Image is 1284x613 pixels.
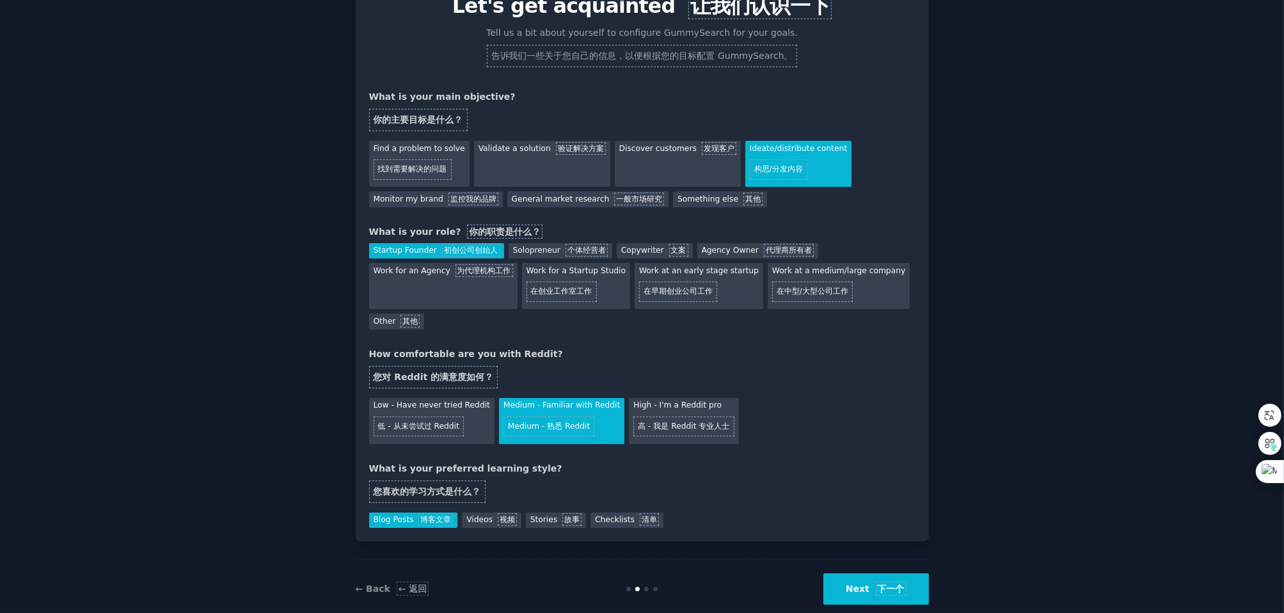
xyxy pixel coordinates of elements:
[399,584,427,594] font: ← 返回
[590,513,663,529] div: Checklists
[508,422,590,431] font: Medium - 熟悉 Reddit
[635,263,763,309] div: Work at an early stage startup
[564,515,580,524] font: 故事
[369,225,915,239] div: What is your role?
[369,462,915,508] div: What is your preferred learning style?
[754,164,803,173] font: 构思/分发内容
[450,195,496,203] font: 监控我的品牌
[474,141,610,187] div: Validate a solution
[642,515,657,524] font: 清单
[509,243,612,259] div: Solopreneur
[526,513,586,529] div: Stories
[369,347,915,394] div: How comfortable are you with Reddit?
[500,515,515,524] font: 视频
[369,243,504,259] div: Startup Founder
[629,398,738,444] div: High - I'm a Reddit pro
[766,246,812,255] font: 代理商所有者
[420,515,451,524] font: 博客文章
[768,263,910,309] div: Work at a medium/large company
[531,287,592,296] font: 在创业工作室工作
[567,246,606,255] font: 个体经营者
[823,573,929,605] button: Next 下一个
[462,513,521,529] div: Videos
[507,191,669,207] div: General market research
[704,144,734,153] font: 发现客户
[522,263,630,309] div: Work for a Startup Studio
[644,287,713,296] font: 在早期创业公司工作
[673,191,767,207] div: Something else
[369,314,425,330] div: Other
[369,263,518,309] div: Work for an Agency
[491,51,793,61] font: 告诉我们一些关于您自己的信息，以便根据您的目标配置 GummySearch。
[369,191,503,207] div: Monitor my brand
[356,584,429,594] a: ← Back ← 返回
[671,246,686,255] font: 文案
[469,227,541,237] font: 你的职责是什么？
[615,141,741,187] div: Discover customers
[481,26,804,72] p: Tell us a bit about yourself to configure GummySearch for your goals.
[558,144,604,153] font: 验证解决方案
[444,246,498,255] font: 初创公司创始人
[878,584,905,594] font: 下一个
[369,90,915,136] div: What is your main objective?
[369,513,458,529] div: Blog Posts
[777,287,848,296] font: 在中型/大型公司工作
[616,195,662,203] font: 一般市场研究
[374,115,463,125] font: 你的主要目标是什么？
[369,141,470,187] div: Find a problem to solve
[457,266,511,275] font: 为代理机构工作
[378,422,459,431] font: 低 - 从未尝试过 Reddit
[378,164,447,173] font: 找到需要解决的问题
[369,398,495,444] div: Low - Have never tried Reddit
[402,317,418,326] font: 其他
[617,243,693,259] div: Copywriter
[745,141,852,187] div: Ideate/distribute content
[374,486,481,497] font: 您喜欢的学习方式是什么？
[697,243,818,259] div: Agency Owner
[638,422,729,431] font: 高 - 我是 Reddit 专业人士
[374,372,494,382] font: 您对 Reddit 的满意度如何？
[499,398,624,444] div: Medium - Familiar with Reddit
[745,195,761,203] font: 其他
